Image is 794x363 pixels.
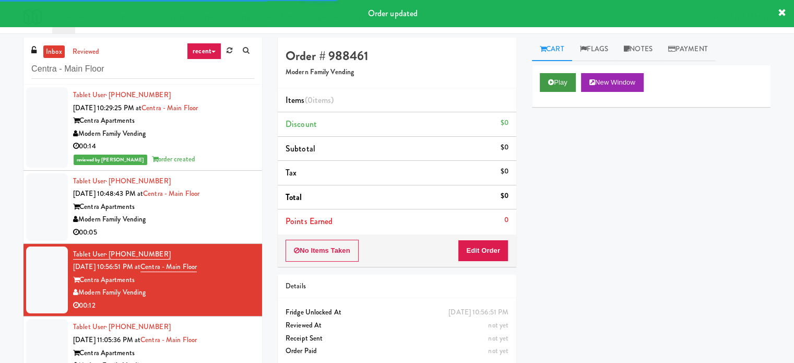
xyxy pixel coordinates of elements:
[23,171,262,244] li: Tablet User· [PHONE_NUMBER][DATE] 10:48:43 PM atCentra - Main FloorCentra ApartmentsModern Family...
[488,333,508,343] span: not yet
[501,165,508,178] div: $0
[43,45,65,58] a: inbox
[286,191,302,203] span: Total
[458,240,508,262] button: Edit Order
[286,68,508,76] h5: Modern Family Vending
[152,154,195,164] span: order created
[660,38,716,61] a: Payment
[105,90,171,100] span: · [PHONE_NUMBER]
[73,226,254,239] div: 00:05
[73,274,254,287] div: Centra Apartments
[73,335,140,345] span: [DATE] 11:05:36 PM at
[305,94,334,106] span: (0 )
[73,189,143,198] span: [DATE] 10:48:43 PM at
[70,45,102,58] a: reviewed
[572,38,617,61] a: Flags
[73,114,254,127] div: Centra Apartments
[286,319,508,332] div: Reviewed At
[23,85,262,171] li: Tablet User· [PHONE_NUMBER][DATE] 10:29:25 PM atCentra - Main FloorCentra ApartmentsModern Family...
[616,38,660,61] a: Notes
[105,249,171,259] span: · [PHONE_NUMBER]
[286,167,297,179] span: Tax
[504,214,508,227] div: 0
[23,244,262,317] li: Tablet User· [PHONE_NUMBER][DATE] 10:56:51 PM atCentra - Main FloorCentra ApartmentsModern Family...
[286,345,508,358] div: Order Paid
[140,262,197,272] a: Centra - Main Floor
[31,60,254,79] input: Search vision orders
[286,306,508,319] div: Fridge Unlocked At
[581,73,644,92] button: New Window
[286,118,317,130] span: Discount
[488,346,508,356] span: not yet
[73,176,171,186] a: Tablet User· [PHONE_NUMBER]
[286,49,508,63] h4: Order # 988461
[73,213,254,226] div: Modern Family Vending
[286,332,508,345] div: Receipt Sent
[73,347,254,360] div: Centra Apartments
[73,103,141,113] span: [DATE] 10:29:25 PM at
[73,262,140,272] span: [DATE] 10:56:51 PM at
[73,249,171,260] a: Tablet User· [PHONE_NUMBER]
[501,116,508,130] div: $0
[286,280,508,293] div: Details
[73,299,254,312] div: 00:12
[532,38,572,61] a: Cart
[448,306,508,319] div: [DATE] 10:56:51 PM
[73,90,171,100] a: Tablet User· [PHONE_NUMBER]
[73,322,171,332] a: Tablet User· [PHONE_NUMBER]
[141,103,198,113] a: Centra - Main Floor
[501,141,508,154] div: $0
[74,155,147,165] span: reviewed by [PERSON_NAME]
[368,7,418,19] span: Order updated
[540,73,576,92] button: Play
[73,140,254,153] div: 00:14
[73,201,254,214] div: Centra Apartments
[187,43,221,60] a: recent
[313,94,331,106] ng-pluralize: items
[501,190,508,203] div: $0
[286,215,333,227] span: Points Earned
[143,189,199,198] a: Centra - Main Floor
[286,240,359,262] button: No Items Taken
[286,143,315,155] span: Subtotal
[73,127,254,140] div: Modern Family Vending
[105,176,171,186] span: · [PHONE_NUMBER]
[286,94,334,106] span: Items
[105,322,171,332] span: · [PHONE_NUMBER]
[488,320,508,330] span: not yet
[73,286,254,299] div: Modern Family Vending
[140,335,197,345] a: Centra - Main Floor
